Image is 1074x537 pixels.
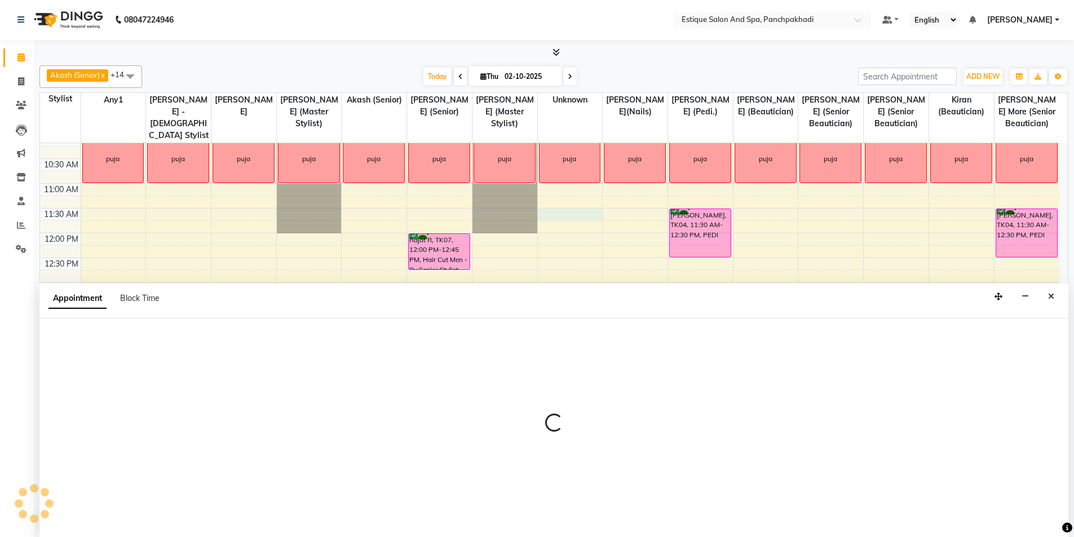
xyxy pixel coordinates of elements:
[367,154,381,164] div: puja
[29,4,106,35] img: logo
[996,209,1058,257] div: [PERSON_NAME], TK04, 11:30 AM-12:30 PM, PEDI
[538,93,603,107] span: Unknown
[81,93,146,107] span: Any1
[50,70,100,79] span: Akash (Senior)
[40,93,81,105] div: Stylist
[858,68,957,85] input: Search Appointment
[963,69,1002,85] button: ADD NEW
[670,209,731,257] div: [PERSON_NAME], TK04, 11:30 AM-12:30 PM, PEDI
[889,154,903,164] div: puja
[407,93,472,119] span: [PERSON_NAME] (Senior)
[798,93,863,131] span: [PERSON_NAME] (Senior Beautician)
[409,234,470,269] div: Rajat R, TK07, 12:00 PM-12:45 PM, Hair Cut Men - By Senior Stylist
[824,154,837,164] div: puja
[929,93,994,119] span: Kiran (Beautician)
[733,93,798,119] span: [PERSON_NAME] (Beautician)
[342,93,406,107] span: Akash (Senior)
[42,258,81,270] div: 12:30 PM
[693,154,707,164] div: puja
[48,289,107,309] span: Appointment
[1020,154,1033,164] div: puja
[668,93,733,119] span: [PERSON_NAME] (Pedi.)
[478,72,501,81] span: Thu
[211,93,276,119] span: [PERSON_NAME]
[42,208,81,220] div: 11:30 AM
[42,184,81,196] div: 11:00 AM
[171,154,185,164] div: puja
[966,72,1000,81] span: ADD NEW
[987,14,1053,26] span: [PERSON_NAME]
[603,93,668,119] span: [PERSON_NAME](Nails)
[302,154,316,164] div: puja
[146,93,211,143] span: [PERSON_NAME] - [DEMOGRAPHIC_DATA] Stylist
[111,70,132,79] span: +14
[995,93,1059,131] span: [PERSON_NAME] More (Senior Beautician)
[628,154,642,164] div: puja
[498,154,511,164] div: puja
[472,93,537,131] span: [PERSON_NAME] (master stylist)
[106,154,120,164] div: puja
[432,154,446,164] div: puja
[1043,288,1059,305] button: Close
[759,154,772,164] div: puja
[954,154,968,164] div: puja
[277,93,342,131] span: [PERSON_NAME] (master stylist)
[42,233,81,245] div: 12:00 PM
[864,93,929,131] span: [PERSON_NAME] (Senior Beautician)
[423,68,452,85] span: Today
[42,159,81,171] div: 10:30 AM
[124,4,174,35] b: 08047224946
[563,154,576,164] div: puja
[47,283,81,295] div: 1:00 PM
[120,293,160,303] span: Block Time
[501,68,558,85] input: 2025-10-02
[100,70,105,79] a: x
[237,154,250,164] div: puja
